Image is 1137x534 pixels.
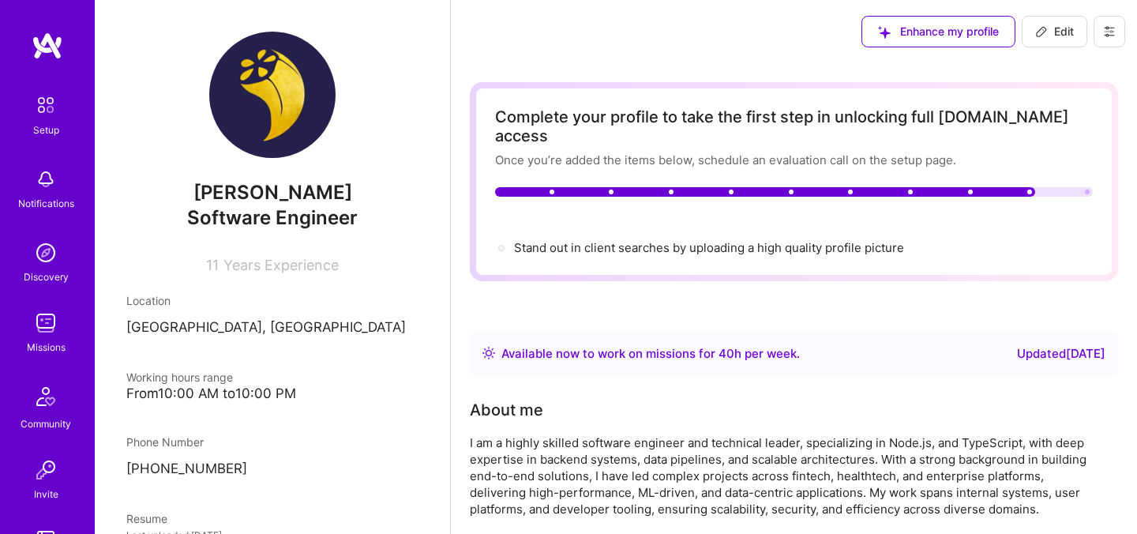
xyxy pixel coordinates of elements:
div: Once you’re added the items below, schedule an evaluation call on the setup page. [495,152,1093,168]
p: [PHONE_NUMBER] [126,460,418,479]
img: logo [32,32,63,60]
span: Years Experience [223,257,339,273]
div: About me [470,398,543,422]
div: Location [126,292,418,309]
div: Setup [33,122,59,138]
p: [GEOGRAPHIC_DATA], [GEOGRAPHIC_DATA] [126,318,418,337]
img: Availability [482,347,495,359]
img: teamwork [30,307,62,339]
button: Edit [1022,16,1087,47]
span: Enhance my profile [878,24,999,39]
div: Invite [34,486,58,502]
img: Invite [30,454,62,486]
span: Working hours range [126,370,233,384]
div: Discovery [24,269,69,285]
button: Enhance my profile [861,16,1015,47]
i: icon SuggestedTeams [878,26,891,39]
span: 11 [206,257,219,273]
img: bell [30,164,62,195]
img: User Avatar [209,32,336,158]
span: Phone Number [126,435,204,449]
span: [PERSON_NAME] [126,181,418,205]
span: Edit [1035,24,1074,39]
img: discovery [30,237,62,269]
div: From 10:00 AM to 10:00 PM [126,385,418,402]
span: Software Engineer [187,206,358,229]
span: Resume [126,512,167,525]
img: Community [27,378,65,416]
div: Complete your profile to take the first step in unlocking full [DOMAIN_NAME] access [495,107,1093,145]
span: 40 [719,346,734,361]
div: Community [21,416,71,432]
div: Available now to work on missions for h per week . [501,344,800,363]
div: Stand out in client searches by uploading a high quality profile picture [514,239,904,256]
div: Updated [DATE] [1017,344,1105,363]
div: Notifications [18,195,74,212]
div: Missions [27,339,66,355]
img: setup [29,88,62,122]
